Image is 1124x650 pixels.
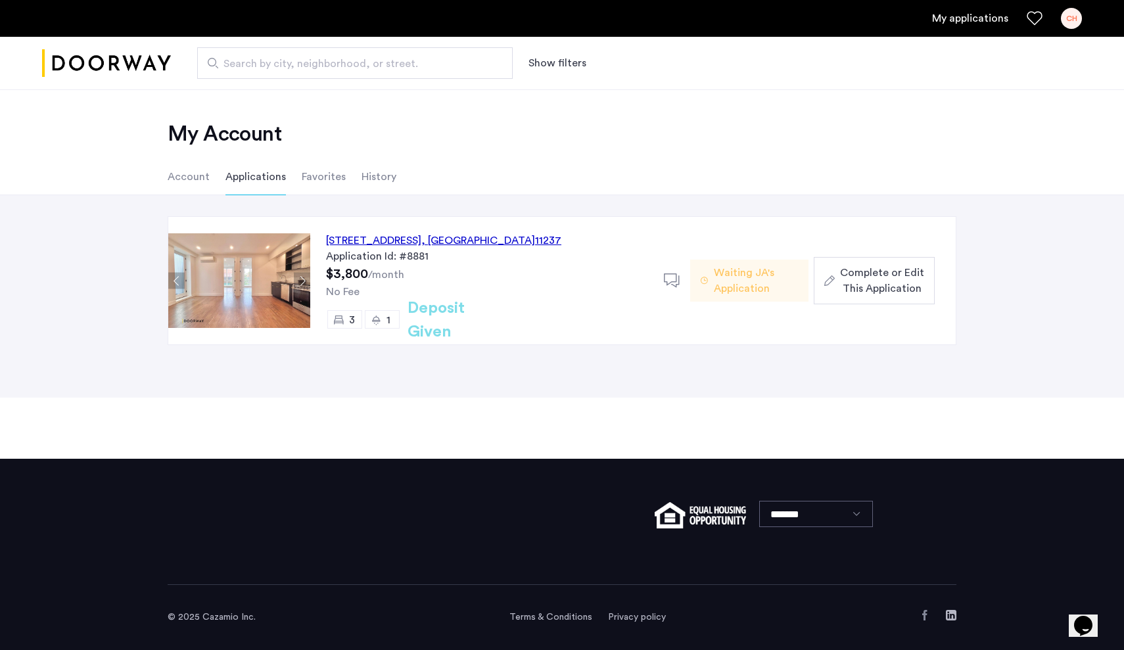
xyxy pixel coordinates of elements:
[168,233,310,328] img: Apartment photo
[608,611,666,624] a: Privacy policy
[294,273,310,289] button: Next apartment
[932,11,1008,26] a: My application
[1069,597,1111,637] iframe: chat widget
[368,269,404,280] sub: /month
[759,501,873,527] select: Language select
[42,39,171,88] a: Cazamio logo
[408,296,512,344] h2: Deposit Given
[326,267,368,281] span: $3,800
[168,273,185,289] button: Previous apartment
[655,502,746,528] img: equal-housing.png
[197,47,513,79] input: Apartment Search
[362,158,396,195] li: History
[168,158,210,195] li: Account
[223,56,476,72] span: Search by city, neighborhood, or street.
[528,55,586,71] button: Show or hide filters
[421,235,535,246] span: , [GEOGRAPHIC_DATA]
[920,610,930,620] a: Facebook
[302,158,346,195] li: Favorites
[168,121,956,147] h2: My Account
[1027,11,1042,26] a: Favorites
[509,611,592,624] a: Terms and conditions
[326,287,360,297] span: No Fee
[1061,8,1082,29] div: CH
[714,265,798,296] span: Waiting JA's Application
[326,248,648,264] div: Application Id: #8881
[946,610,956,620] a: LinkedIn
[840,265,924,296] span: Complete or Edit This Application
[386,315,390,325] span: 1
[326,233,561,248] div: [STREET_ADDRESS] 11237
[225,158,286,195] li: Applications
[168,613,256,622] span: © 2025 Cazamio Inc.
[42,39,171,88] img: logo
[814,257,935,304] button: button
[349,315,355,325] span: 3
